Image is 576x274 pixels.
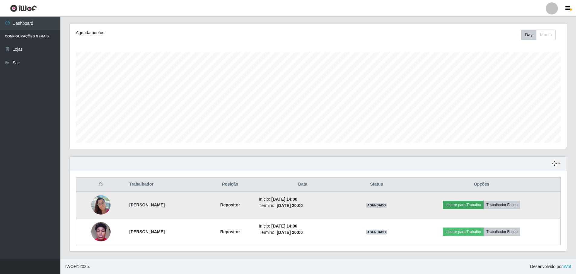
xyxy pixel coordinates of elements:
[536,30,556,40] button: Month
[277,203,303,208] time: [DATE] 20:00
[443,201,484,209] button: Liberar para Trabalho
[91,219,111,244] img: 1755089354711.jpeg
[126,177,205,192] th: Trabalhador
[403,177,561,192] th: Opções
[521,30,561,40] div: Toolbar with button groups
[205,177,255,192] th: Posição
[366,203,387,208] span: AGENDADO
[484,201,520,209] button: Trabalhador Faltou
[521,30,556,40] div: First group
[65,264,76,269] span: IWOF
[530,263,571,270] span: Desenvolvido por
[220,202,240,207] strong: Repositor
[443,228,484,236] button: Liberar para Trabalho
[10,5,37,12] img: CoreUI Logo
[259,229,347,236] li: Término:
[271,224,297,228] time: [DATE] 14:00
[259,196,347,202] li: Início:
[255,177,350,192] th: Data
[563,264,571,269] a: iWof
[271,197,297,202] time: [DATE] 14:00
[259,223,347,229] li: Início:
[277,230,303,235] time: [DATE] 20:00
[65,263,90,270] span: © 2025 .
[129,202,165,207] strong: [PERSON_NAME]
[484,228,520,236] button: Trabalhador Faltou
[91,192,111,218] img: 1749309243937.jpeg
[220,229,240,234] strong: Repositor
[129,229,165,234] strong: [PERSON_NAME]
[76,30,272,36] div: Agendamentos
[350,177,403,192] th: Status
[259,202,347,209] li: Término:
[521,30,536,40] button: Day
[366,230,387,234] span: AGENDADO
